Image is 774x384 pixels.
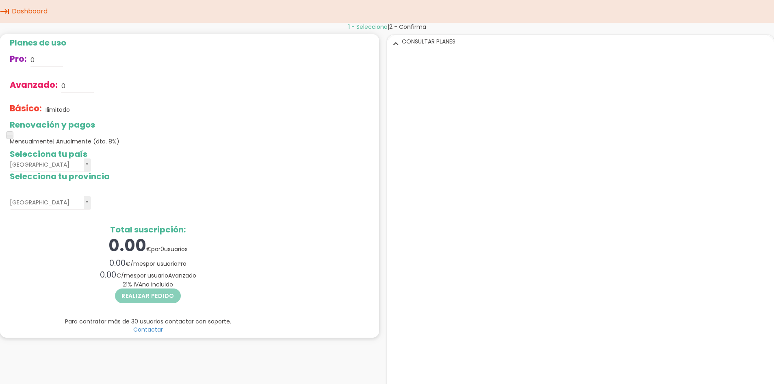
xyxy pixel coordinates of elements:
[10,196,91,210] a: [GEOGRAPHIC_DATA]
[123,280,173,289] span: % IVA
[10,158,91,172] a: [GEOGRAPHIC_DATA]
[126,260,130,268] span: €
[10,269,286,281] div: / por usuario
[123,280,128,289] span: 21
[348,23,388,31] span: 1 - Selecciona
[133,325,163,334] a: Contactar
[388,35,774,48] div: CONSULTAR PLANES
[160,245,164,253] span: 0
[133,260,146,268] span: mes
[142,280,173,289] span: no incluido
[10,150,286,158] h2: Selecciona tu país
[10,158,80,171] span: [GEOGRAPHIC_DATA]
[10,38,286,47] h2: Planes de uso
[10,225,286,234] h2: Total suscripción:
[46,106,70,114] p: Ilimitado
[100,269,116,280] span: 0.00
[124,271,137,280] span: mes
[168,271,196,280] span: Avanzado
[10,53,27,65] span: Pro:
[10,137,119,145] span: Mensualmente
[10,79,58,91] span: Avanzado:
[10,102,42,114] span: Básico:
[389,38,402,49] i: expand_more
[10,172,286,181] h2: Selecciona tu provincia
[10,257,286,269] div: / por usuario
[10,234,286,257] div: por usuarios
[109,257,126,269] span: 0.00
[10,120,286,129] h2: Renovación y pagos
[178,260,186,268] span: Pro
[53,137,119,145] span: | Anualmente (dto. 8%)
[10,317,286,325] p: Para contratar más de 30 usuarios contactar con soporte.
[146,245,151,253] span: €
[108,234,146,257] span: 0.00
[10,196,80,209] span: [GEOGRAPHIC_DATA]
[389,23,426,31] span: 2 - Confirma
[116,271,121,280] span: €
